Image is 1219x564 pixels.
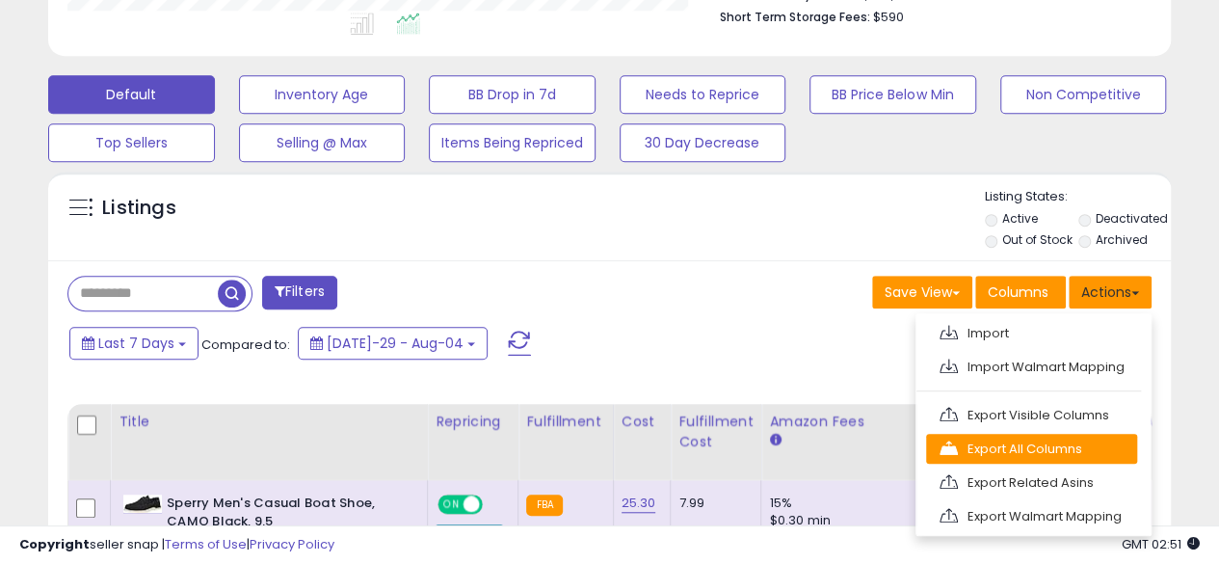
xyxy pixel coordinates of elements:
[48,75,215,114] button: Default
[239,75,406,114] button: Inventory Age
[926,318,1137,348] a: Import
[1000,75,1167,114] button: Non Competitive
[926,468,1137,497] a: Export Related Asins
[926,400,1137,430] a: Export Visible Columns
[119,412,419,432] div: Title
[262,276,337,309] button: Filters
[1001,210,1037,227] label: Active
[678,412,753,452] div: Fulfillment Cost
[1069,276,1152,309] button: Actions
[985,188,1171,206] p: Listing States:
[526,412,604,432] div: Fulfillment
[975,276,1066,309] button: Columns
[167,495,401,535] b: Sperry Men's Casual Boat Shoe, CAMO Black, 9.5
[872,276,972,309] button: Save View
[769,432,781,449] small: Amazon Fees.
[620,75,786,114] button: Needs to Reprice
[720,9,870,25] b: Short Term Storage Fees:
[436,412,510,432] div: Repricing
[480,497,511,513] span: OFF
[769,412,936,432] div: Amazon Fees
[873,8,904,26] span: $590
[201,336,290,354] span: Compared to:
[429,123,596,162] button: Items Being Repriced
[926,434,1137,464] a: Export All Columns
[98,334,174,353] span: Last 7 Days
[19,536,334,554] div: seller snap | |
[1096,231,1148,248] label: Archived
[809,75,976,114] button: BB Price Below Min
[439,497,464,513] span: ON
[769,495,929,512] div: 15%
[926,501,1137,531] a: Export Walmart Mapping
[926,352,1137,382] a: Import Walmart Mapping
[1122,535,1200,553] span: 2025-08-12 02:51 GMT
[239,123,406,162] button: Selling @ Max
[1096,210,1168,227] label: Deactivated
[526,495,562,516] small: FBA
[327,334,464,353] span: [DATE]-29 - Aug-04
[165,535,247,553] a: Terms of Use
[429,75,596,114] button: BB Drop in 7d
[123,495,162,513] img: 31Ooh7+5lSL._SL40_.jpg
[678,495,746,512] div: 7.99
[102,195,176,222] h5: Listings
[69,327,199,360] button: Last 7 Days
[48,123,215,162] button: Top Sellers
[988,282,1048,302] span: Columns
[298,327,488,360] button: [DATE]-29 - Aug-04
[19,535,90,553] strong: Copyright
[622,412,663,432] div: Cost
[1001,231,1072,248] label: Out of Stock
[250,535,334,553] a: Privacy Policy
[620,123,786,162] button: 30 Day Decrease
[622,494,656,513] a: 25.30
